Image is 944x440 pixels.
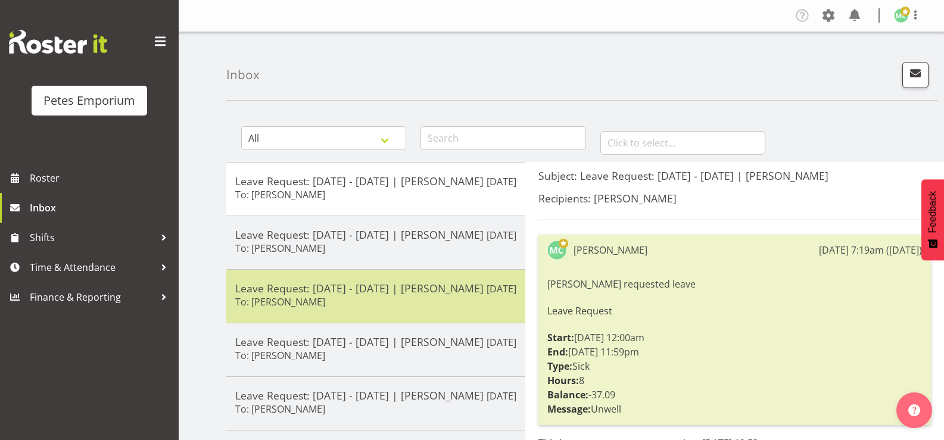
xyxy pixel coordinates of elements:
[235,349,325,361] h6: To: [PERSON_NAME]
[30,199,173,217] span: Inbox
[235,389,516,402] h5: Leave Request: [DATE] - [DATE] | [PERSON_NAME]
[538,169,931,182] h5: Subject: Leave Request: [DATE] - [DATE] | [PERSON_NAME]
[235,296,325,308] h6: To: [PERSON_NAME]
[235,403,325,415] h6: To: [PERSON_NAME]
[927,191,938,233] span: Feedback
[538,192,931,205] h5: Recipients: [PERSON_NAME]
[921,179,944,260] button: Feedback - Show survey
[235,174,516,188] h5: Leave Request: [DATE] - [DATE] | [PERSON_NAME]
[235,189,325,201] h6: To: [PERSON_NAME]
[547,331,574,344] strong: Start:
[9,30,107,54] img: Rosterit website logo
[420,126,585,150] input: Search
[819,243,922,257] div: [DATE] 7:19am ([DATE])
[235,335,516,348] h5: Leave Request: [DATE] - [DATE] | [PERSON_NAME]
[235,242,325,254] h6: To: [PERSON_NAME]
[574,243,647,257] div: [PERSON_NAME]
[30,288,155,306] span: Finance & Reporting
[226,68,260,82] h4: Inbox
[235,282,516,295] h5: Leave Request: [DATE] - [DATE] | [PERSON_NAME]
[547,388,588,401] strong: Balance:
[547,305,922,316] h6: Leave Request
[30,229,155,246] span: Shifts
[487,174,516,189] p: [DATE]
[235,228,516,241] h5: Leave Request: [DATE] - [DATE] | [PERSON_NAME]
[547,374,579,387] strong: Hours:
[547,402,591,416] strong: Message:
[30,169,173,187] span: Roster
[908,404,920,416] img: help-xxl-2.png
[487,389,516,403] p: [DATE]
[547,345,568,358] strong: End:
[487,335,516,349] p: [DATE]
[487,282,516,296] p: [DATE]
[487,228,516,242] p: [DATE]
[547,274,922,419] div: [PERSON_NAME] requested leave [DATE] 12:00am [DATE] 11:59pm Sick 8 -37.09 Unwell
[30,258,155,276] span: Time & Attendance
[547,360,572,373] strong: Type:
[547,241,566,260] img: melissa-cowen2635.jpg
[894,8,908,23] img: melissa-cowen2635.jpg
[600,131,765,155] input: Click to select...
[43,92,135,110] div: Petes Emporium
